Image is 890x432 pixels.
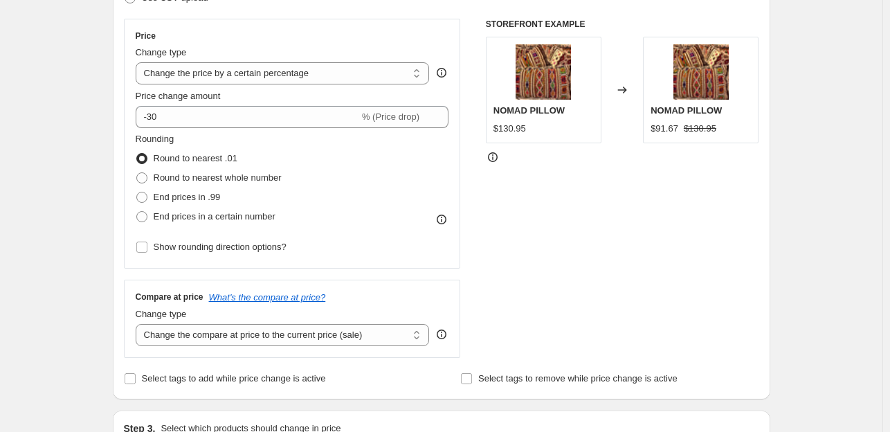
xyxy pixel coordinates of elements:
[136,309,187,319] span: Change type
[136,30,156,42] h3: Price
[673,44,729,100] img: IMG_450118191-2_80x.jpg
[136,47,187,57] span: Change type
[136,134,174,144] span: Rounding
[154,192,221,202] span: End prices in .99
[362,111,419,122] span: % (Price drop)
[516,44,571,100] img: IMG_450118191-2_80x.jpg
[154,153,237,163] span: Round to nearest .01
[435,66,448,80] div: help
[142,373,326,384] span: Select tags to add while price change is active
[493,105,565,116] span: NOMAD PILLOW
[493,122,526,136] div: $130.95
[136,291,203,303] h3: Compare at price
[651,105,722,116] span: NOMAD PILLOW
[478,373,678,384] span: Select tags to remove while price change is active
[651,122,678,136] div: $91.67
[684,122,716,136] strike: $130.95
[435,327,448,341] div: help
[136,106,359,128] input: -15
[209,292,326,303] button: What's the compare at price?
[154,211,275,222] span: End prices in a certain number
[154,172,282,183] span: Round to nearest whole number
[486,19,759,30] h6: STOREFRONT EXAMPLE
[136,91,221,101] span: Price change amount
[154,242,287,252] span: Show rounding direction options?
